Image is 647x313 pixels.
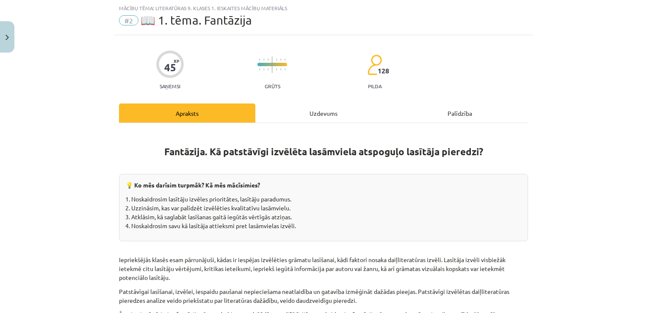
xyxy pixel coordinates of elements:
[126,181,260,189] strong: 💡 Ko mēs darīsim turpmāk? Kā mēs mācīsimies?
[276,68,277,70] img: icon-short-line-57e1e144782c952c97e751825c79c345078a6d821885a25fce030b3d8c18986b.svg
[272,56,273,73] img: icon-long-line-d9ea69661e0d244f92f715978eff75569469978d946b2353a9bb055b3ed8787d.svg
[392,103,528,123] div: Palīdzība
[265,83,280,89] p: Grūts
[280,59,281,61] img: icon-short-line-57e1e144782c952c97e751825c79c345078a6d821885a25fce030b3d8c18986b.svg
[378,67,389,75] span: 128
[119,255,528,282] p: Iepriekšējās klasēs esam pārrunājuši, kādas ir iespējas izvēlēties grāmatu lasīšanai, kādi faktor...
[276,59,277,61] img: icon-short-line-57e1e144782c952c97e751825c79c345078a6d821885a25fce030b3d8c18986b.svg
[131,221,521,230] li: Noskaidrosim savu kā lasītāja attieksmi pret lasāmvielas izvēli.
[263,59,264,61] img: icon-short-line-57e1e144782c952c97e751825c79c345078a6d821885a25fce030b3d8c18986b.svg
[367,54,382,75] img: students-c634bb4e5e11cddfef0936a35e636f08e4e9abd3cc4e673bd6f9a4125e45ecb1.svg
[119,5,528,11] div: Mācību tēma: Literatūras 9. klases 1. ieskaites mācību materiāls
[164,61,176,73] div: 45
[156,83,184,89] p: Saņemsi
[263,68,264,70] img: icon-short-line-57e1e144782c952c97e751825c79c345078a6d821885a25fce030b3d8c18986b.svg
[259,68,260,70] img: icon-short-line-57e1e144782c952c97e751825c79c345078a6d821885a25fce030b3d8c18986b.svg
[131,195,521,204] li: Noskaidrosim lasītāju izvēles prioritātes, lasītāju paradumus.
[255,103,392,123] div: Uzdevums
[6,35,9,40] img: icon-close-lesson-0947bae3869378f0d4975bcd49f059093ad1ed9edebbc8119c70593378902aed.svg
[280,68,281,70] img: icon-short-line-57e1e144782c952c97e751825c79c345078a6d821885a25fce030b3d8c18986b.svg
[368,83,382,89] p: pilda
[131,212,521,221] li: Atklāsim, kā saglabāt lasīšanas gaitā iegūtās vērtīgās atziņas.
[119,103,255,123] div: Apraksts
[259,59,260,61] img: icon-short-line-57e1e144782c952c97e751825c79c345078a6d821885a25fce030b3d8c18986b.svg
[131,204,521,212] li: Uzzināsim, kas var palīdzēt izvēlēties kvalitatīvu lasāmvielu.
[174,59,179,63] span: XP
[119,287,528,305] p: Patstāvīgai lasīšanai, izvēlei, iespaidu paušanai nepieciešama neatlaidība un gatavība izmēģināt ...
[164,145,483,158] strong: Fantāzija. Kā patstāvīgi izvēlēta lasāmviela atspoguļo lasītāja pieredzi?
[141,13,252,27] span: 📖 1. tēma. Fantāzija
[119,15,138,25] span: #2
